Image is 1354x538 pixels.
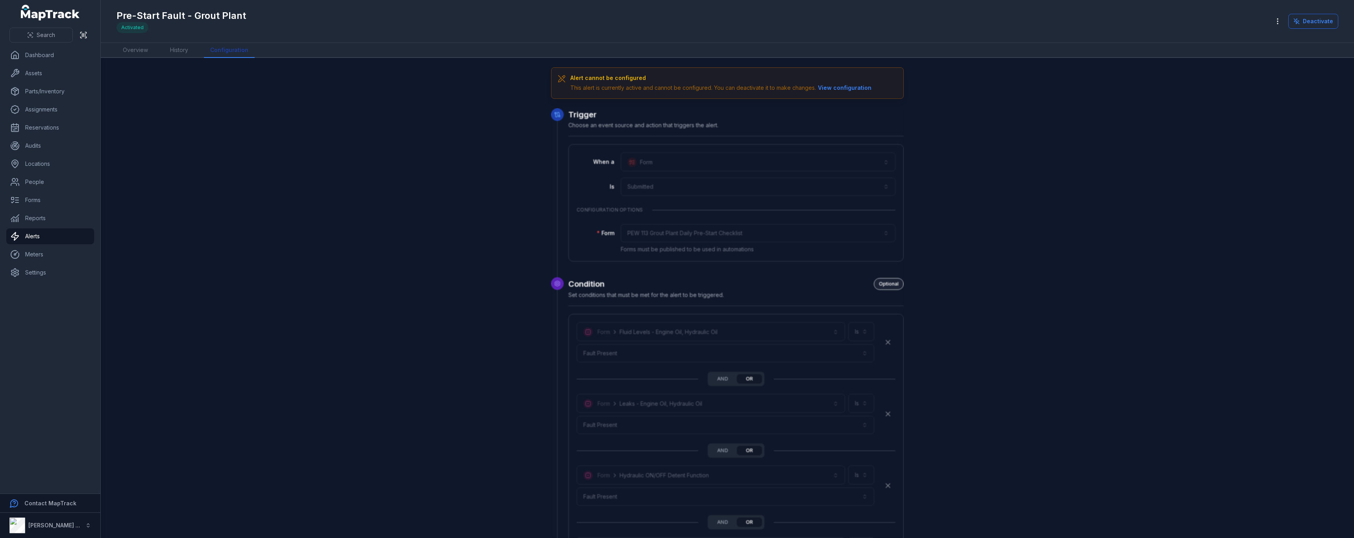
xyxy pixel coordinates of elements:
button: Deactivate [1288,14,1338,29]
a: Dashboard [6,47,94,63]
a: Assignments [6,102,94,117]
a: Meters [6,247,94,262]
h1: Pre-Start Fault - Grout Plant [117,9,246,22]
a: Locations [6,156,94,172]
a: Reports [6,210,94,226]
a: Alerts [6,228,94,244]
a: Audits [6,138,94,154]
a: Overview [117,43,154,58]
h3: Alert cannot be configured [570,74,873,82]
a: Parts/Inventory [6,83,94,99]
a: Reservations [6,120,94,135]
a: Assets [6,65,94,81]
a: Configuration [204,43,255,58]
button: Search [9,28,73,43]
button: View configuration [816,83,873,92]
a: MapTrack [21,5,80,20]
strong: Contact MapTrack [24,500,76,506]
div: This alert is currently active and cannot be configured. You can deactivate it to make changes. [570,83,873,92]
a: History [164,43,194,58]
span: Search [37,31,55,39]
strong: [PERSON_NAME] Group [28,522,93,529]
div: Activated [117,22,148,33]
a: People [6,174,94,190]
a: Settings [6,265,94,280]
a: Forms [6,192,94,208]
